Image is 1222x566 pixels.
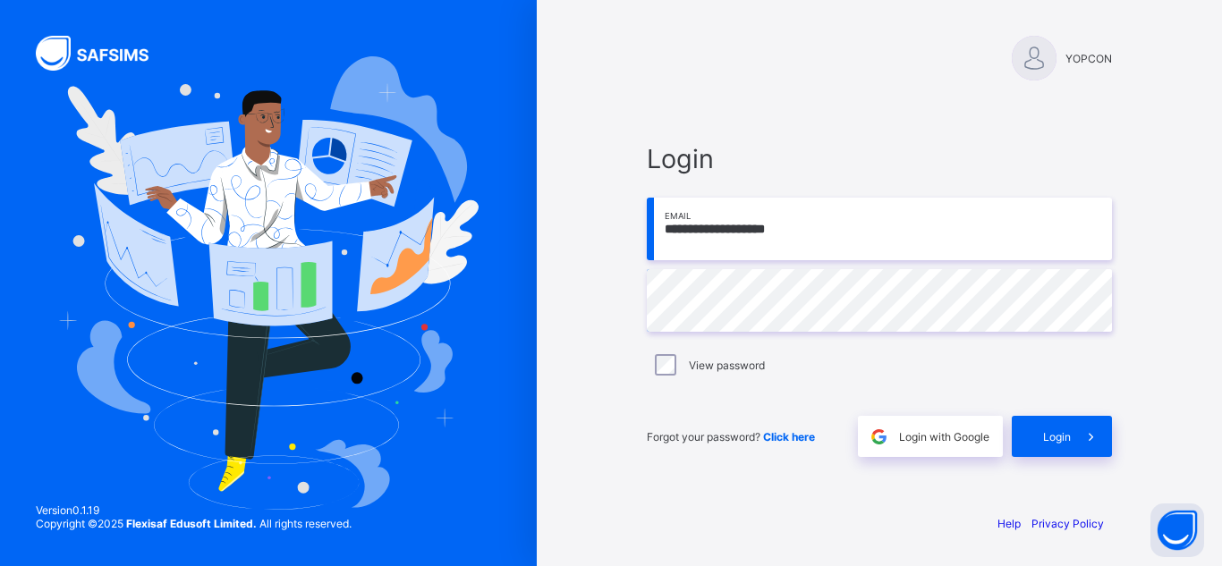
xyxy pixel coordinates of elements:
[869,427,889,447] img: google.396cfc9801f0270233282035f929180a.svg
[36,36,170,71] img: SAFSIMS Logo
[58,56,479,509] img: Hero Image
[763,430,815,444] a: Click here
[647,143,1112,174] span: Login
[36,503,352,517] span: Version 0.1.19
[36,517,352,530] span: Copyright © 2025 All rights reserved.
[1031,517,1104,530] a: Privacy Policy
[997,517,1021,530] a: Help
[1043,430,1071,444] span: Login
[689,359,765,372] label: View password
[1065,52,1112,65] span: YOPCON
[647,430,815,444] span: Forgot your password?
[126,517,257,530] strong: Flexisaf Edusoft Limited.
[899,430,989,444] span: Login with Google
[1150,503,1204,557] button: Open asap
